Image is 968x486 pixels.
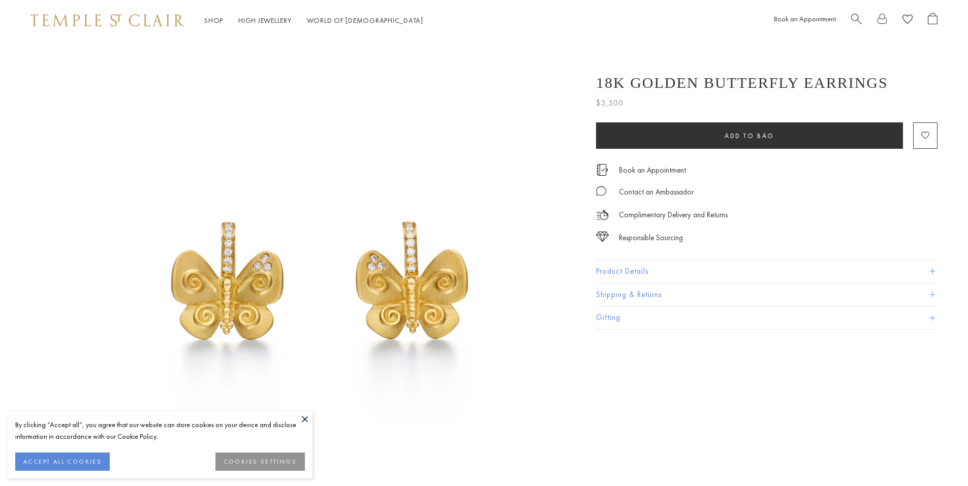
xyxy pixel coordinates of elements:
a: Book an Appointment [774,14,836,23]
div: Responsible Sourcing [619,232,683,244]
a: Search [851,13,862,28]
div: By clicking “Accept all”, you agree that our website can store cookies on your device and disclos... [15,419,305,442]
p: Complimentary Delivery and Returns [619,209,728,221]
a: ShopShop [204,16,223,25]
span: $3,500 [596,96,623,110]
img: MessageIcon-01_2.svg [596,186,606,196]
button: COOKIES SETTINGS [215,452,305,471]
button: Gifting [596,306,938,329]
a: View Wishlist [902,13,913,28]
img: icon_sourcing.svg [596,232,609,242]
img: icon_appointment.svg [596,164,608,176]
div: Contact an Ambassador [619,186,694,199]
button: Shipping & Returns [596,283,938,306]
h1: 18K Golden Butterfly Earrings [596,74,888,91]
img: icon_delivery.svg [596,209,609,221]
button: Add to bag [596,122,903,149]
nav: Main navigation [204,14,423,27]
a: World of [DEMOGRAPHIC_DATA]World of [DEMOGRAPHIC_DATA] [307,16,423,25]
a: High JewelleryHigh Jewellery [238,16,292,25]
iframe: Gorgias live chat messenger [917,438,958,476]
a: Open Shopping Bag [928,13,938,28]
span: Add to bag [725,132,774,140]
img: Temple St. Clair [30,14,184,26]
a: Book an Appointment [619,165,686,176]
button: ACCEPT ALL COOKIES [15,452,110,471]
button: Product Details [596,260,938,283]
